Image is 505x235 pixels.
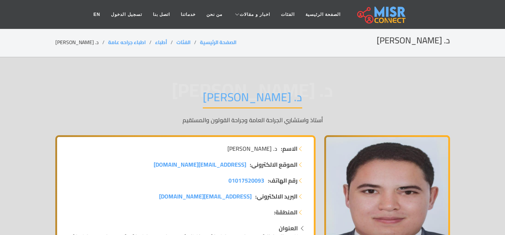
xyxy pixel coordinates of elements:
[176,38,191,47] a: الفئات
[155,38,167,47] a: أطباء
[300,8,346,21] a: الصفحة الرئيسية
[159,192,252,201] a: [EMAIL_ADDRESS][DOMAIN_NAME]
[159,191,252,202] span: [EMAIL_ADDRESS][DOMAIN_NAME]
[55,39,108,46] li: د. [PERSON_NAME]
[147,8,175,21] a: اتصل بنا
[201,8,228,21] a: من نحن
[106,8,147,21] a: تسجيل الدخول
[203,90,302,108] h1: د. [PERSON_NAME]
[154,159,246,170] span: [EMAIL_ADDRESS][DOMAIN_NAME]
[268,176,298,185] strong: رقم الهاتف:
[377,35,450,46] h2: د. [PERSON_NAME]
[88,8,106,21] a: EN
[255,192,298,201] strong: البريد الالكتروني:
[154,160,246,169] a: [EMAIL_ADDRESS][DOMAIN_NAME]
[281,144,298,153] strong: الاسم:
[175,8,201,21] a: خدماتنا
[228,176,264,185] a: 01017520093
[240,11,270,18] span: اخبار و مقالات
[228,8,275,21] a: اخبار و مقالات
[228,175,264,186] span: 01017520093
[55,116,450,124] p: أستاذ واستشاري الجراحة العامة وجراحة القولون والمستقيم
[108,38,146,47] a: اطباء جراحه عامة
[200,38,236,47] a: الصفحة الرئيسية
[279,223,298,234] strong: العنوان
[275,8,300,21] a: الفئات
[227,144,277,153] span: د. [PERSON_NAME]
[357,5,406,23] img: main.misr_connect
[250,160,298,169] strong: الموقع الالكتروني:
[274,208,298,217] strong: المنطقة:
